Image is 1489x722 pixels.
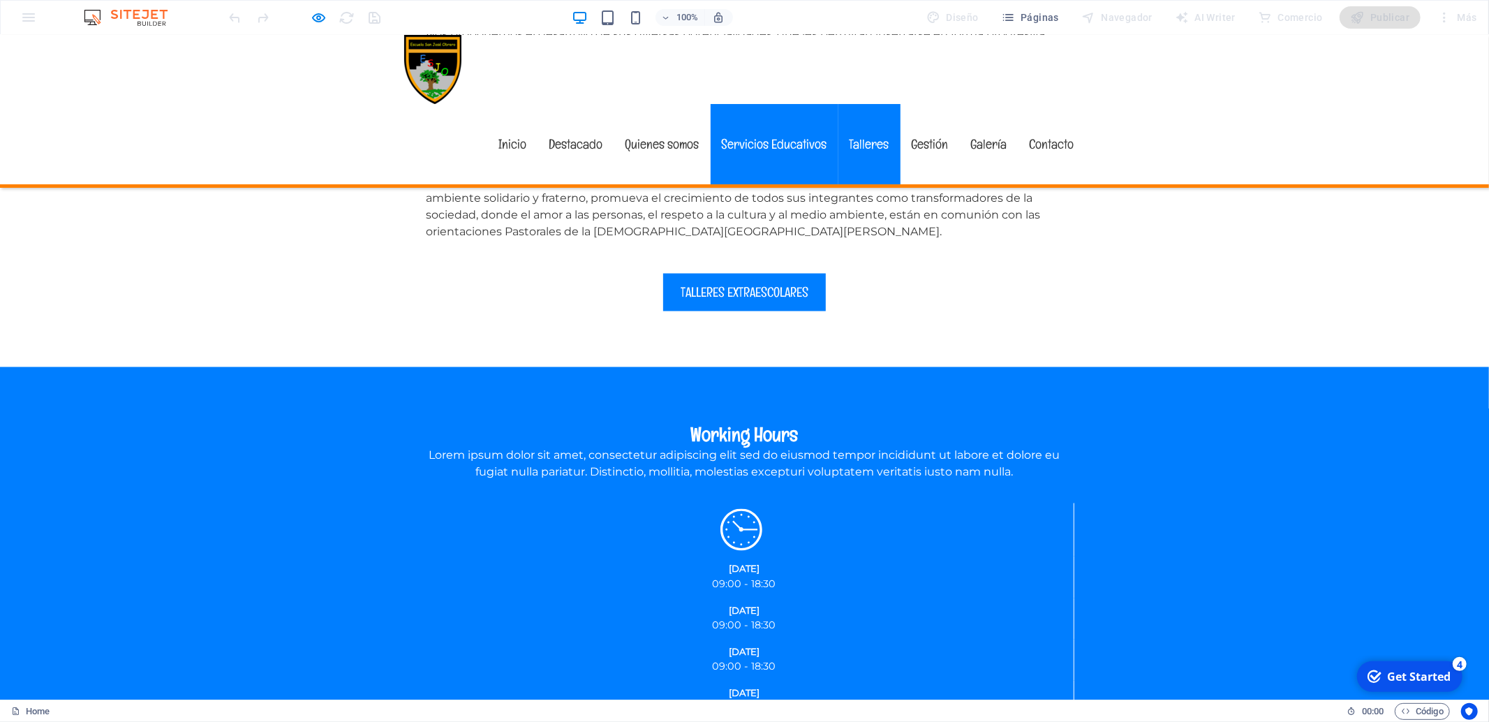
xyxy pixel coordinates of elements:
[921,6,984,29] div: Diseño (Ctrl+Alt+Y)
[729,529,760,540] strong: [DATE]
[838,69,901,149] a: Talleres
[729,570,760,582] strong: [DATE]
[1372,706,1374,716] span: :
[8,6,113,36] div: Get Started 4 items remaining, 20% complete
[415,413,1074,446] p: Lorem ipsum dolor sit amet, consectetur adipiscing elit sed do eiusmod tempor incididunt ut labor...
[1362,703,1384,720] span: 00 00
[729,612,760,623] strong: [DATE]
[713,11,725,24] i: Al redimensionar, ajustar el nivel de zoom automáticamente para ajustarse al dispositivo elegido.
[1001,10,1059,24] span: Páginas
[415,388,1074,413] h3: Working Hours
[713,584,776,599] p: 09:00 - 18:30
[38,13,101,29] div: Get Started
[995,6,1065,29] button: Páginas
[960,69,1018,149] a: Galería
[676,9,699,26] h6: 100%
[1461,703,1478,720] button: Usercentrics
[713,625,776,640] p: 09:00 - 18:30
[488,69,538,149] a: Inicio
[614,69,711,149] a: Quienes somos
[1347,703,1384,720] h6: Tiempo de la sesión
[663,239,826,277] a: Talleres extraescolares
[1395,703,1450,720] button: Código
[713,543,776,558] p: 09:00 - 18:30
[901,69,960,149] a: Gestión
[1401,703,1444,720] span: Código
[11,703,50,720] a: Haz clic para cancelar la selección y doble clic para abrir páginas
[655,9,705,26] button: 100%
[711,69,838,149] a: Servicios Educativos
[1018,69,1086,149] a: Contacto
[80,9,185,26] img: Editor Logo
[103,1,117,15] div: 4
[538,69,614,149] a: Destacado
[729,653,760,664] strong: [DATE]
[427,138,1063,205] p: Soñamos con una escuela al estilo de la Comunidad de [DEMOGRAPHIC_DATA][PERSON_NAME], que en un a...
